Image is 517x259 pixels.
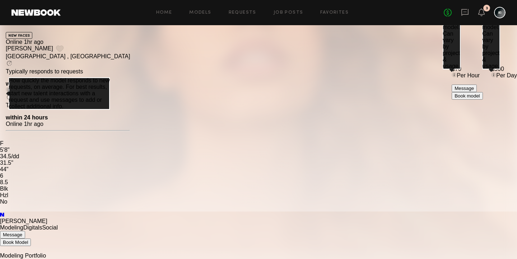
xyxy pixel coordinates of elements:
p: Typically responds to requests [6,68,130,75]
a: Models [189,10,211,15]
div: Per Hour [457,72,480,79]
div: 70 [455,66,461,72]
div: Per Day [496,72,517,79]
div: 3 [486,6,488,10]
a: Book model [452,92,483,99]
a: Social [42,224,58,231]
a: Home [156,10,172,15]
b: within 24 hours [6,81,48,87]
a: Favorites [320,10,349,15]
div: $ [491,66,494,72]
div: [PERSON_NAME] [6,45,130,53]
button: Book model [452,92,483,100]
a: Digitals [23,224,42,231]
div: NEW FACES [6,32,32,39]
div: Online 1hr ago [6,121,130,127]
div: $ [452,66,455,72]
a: Job Posts [274,10,303,15]
a: Requests [229,10,256,15]
div: How quickly the model responds to new requests, on average. For best results, start new talent in... [9,77,110,110]
div: [GEOGRAPHIC_DATA] , [GEOGRAPHIC_DATA] [6,53,130,60]
b: within 24 hours [6,114,48,121]
button: Message [452,85,477,92]
p: Typically responds: [6,102,130,109]
div: Typical rate set by model. Can vary by project & usage. [443,5,461,69]
div: Typical rate set by model. Can vary by project & usage. [482,5,500,69]
div: Online 1hr ago [6,39,130,45]
div: 500 [494,66,504,72]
